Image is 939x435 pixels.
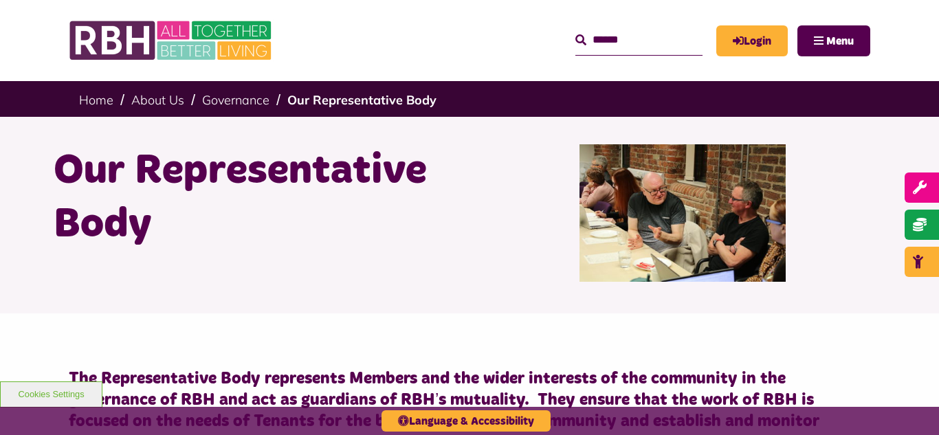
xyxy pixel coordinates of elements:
a: Home [79,92,113,108]
span: Menu [826,36,854,47]
a: About Us [131,92,184,108]
img: Rep Body [579,144,786,282]
a: Governance [202,92,269,108]
a: MyRBH [716,25,788,56]
button: Language & Accessibility [382,410,551,432]
input: Search [575,25,703,55]
img: RBH [69,14,275,67]
h1: Our Representative Body [54,144,459,252]
button: Navigation [797,25,870,56]
a: Our Representative Body [287,92,437,108]
iframe: Netcall Web Assistant for live chat [877,373,939,435]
